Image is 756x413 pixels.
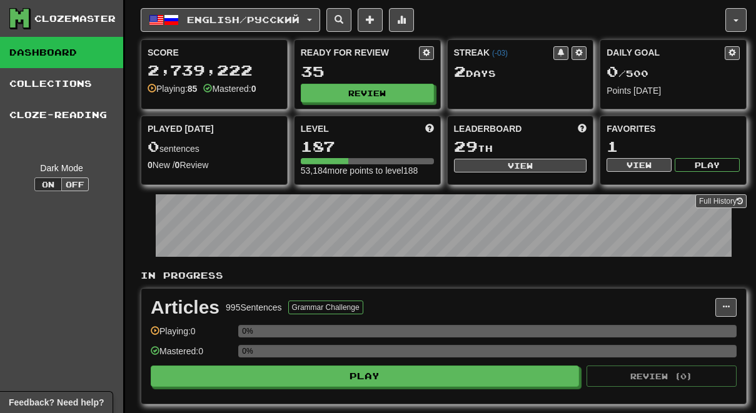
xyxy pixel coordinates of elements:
div: 1 [607,139,740,154]
div: Ready for Review [301,46,419,59]
span: 2 [454,62,466,80]
div: Playing: 0 [151,325,232,346]
span: Level [301,122,329,135]
button: Off [61,177,89,191]
div: Mastered: [203,82,256,95]
button: Play [151,366,579,387]
span: 0 [148,137,159,155]
a: (-03) [492,49,508,57]
span: Score more points to level up [425,122,434,135]
strong: 85 [188,84,198,94]
div: 187 [301,139,434,154]
div: Day s [454,64,587,80]
span: This week in points, UTC [578,122,587,135]
div: New / Review [148,159,281,171]
div: Favorites [607,122,740,135]
div: 35 [301,64,434,79]
div: 995 Sentences [226,301,282,314]
div: Score [148,46,281,59]
div: Daily Goal [607,46,725,60]
span: 0 [607,62,618,80]
div: th [454,139,587,155]
button: Search sentences [326,8,351,32]
button: More stats [389,8,414,32]
div: Streak [454,46,554,59]
button: Add sentence to collection [358,8,383,32]
div: sentences [148,139,281,155]
span: Open feedback widget [9,396,104,409]
button: Play [675,158,740,172]
button: View [607,158,672,172]
div: 53,184 more points to level 188 [301,164,434,177]
strong: 0 [175,160,180,170]
span: 29 [454,137,478,155]
button: On [34,177,62,191]
div: Playing: [148,82,197,95]
span: English / Русский [187,14,300,25]
button: English/Русский [141,8,320,32]
div: Articles [151,298,219,317]
strong: 0 [148,160,153,170]
span: Leaderboard [454,122,522,135]
span: Played [DATE] [148,122,214,135]
button: Review [301,84,434,102]
div: Dark Mode [9,162,114,174]
a: Full History [695,194,747,208]
div: Clozemaster [34,12,116,25]
div: 2,739,222 [148,62,281,78]
div: Mastered: 0 [151,345,232,366]
p: In Progress [141,269,747,282]
span: / 500 [607,68,648,79]
div: Points [DATE] [607,84,740,97]
button: Grammar Challenge [288,301,363,314]
button: View [454,159,587,172]
strong: 0 [251,84,256,94]
button: Review (0) [587,366,737,387]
